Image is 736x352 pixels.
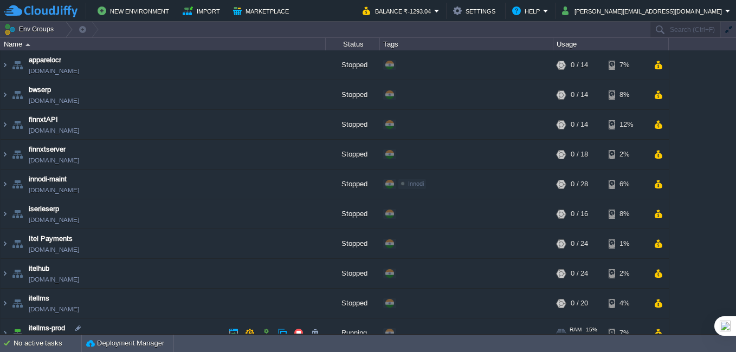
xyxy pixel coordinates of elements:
div: 0 / 24 [571,259,588,288]
img: AMDAwAAAACH5BAEAAAAALAAAAAABAAEAAAICRAEAOw== [25,43,30,46]
button: Import [183,4,223,17]
div: 8% [609,199,644,229]
div: Stopped [326,80,380,109]
span: CPU [570,333,581,340]
div: 0 / 14 [571,50,588,80]
img: AMDAwAAAACH5BAEAAAAALAAAAAABAAEAAAICRAEAOw== [10,289,25,318]
a: [DOMAIN_NAME] [29,304,79,315]
a: [DOMAIN_NAME] [29,95,79,106]
button: New Environment [98,4,172,17]
img: AMDAwAAAACH5BAEAAAAALAAAAAABAAEAAAICRAEAOw== [1,50,9,80]
div: Usage [554,38,668,50]
span: 1% [585,333,596,340]
div: 0 / 20 [571,289,588,318]
img: AMDAwAAAACH5BAEAAAAALAAAAAABAAEAAAICRAEAOw== [1,259,9,288]
a: [DOMAIN_NAME] [29,66,79,76]
button: Settings [453,4,499,17]
div: 0 / 24 [571,229,588,258]
div: 2% [609,140,644,169]
img: AMDAwAAAACH5BAEAAAAALAAAAAABAAEAAAICRAEAOw== [10,318,25,348]
a: [DOMAIN_NAME] [29,274,79,285]
a: itellms-prod [29,323,65,334]
button: Balance ₹-1293.04 [363,4,434,17]
div: Stopped [326,50,380,80]
div: 7% [609,318,644,348]
div: Status [326,38,379,50]
a: bwserp [29,84,51,95]
a: [DOMAIN_NAME] [29,155,79,166]
div: 0 / 14 [571,110,588,139]
div: 0 / 28 [571,170,588,199]
span: Innodi [408,180,424,187]
div: Stopped [326,259,380,288]
a: [DOMAIN_NAME] [29,214,79,225]
a: [DOMAIN_NAME] [29,185,79,195]
div: Stopped [326,140,380,169]
button: Deployment Manager [86,338,164,349]
a: itellms [29,293,49,304]
div: Name [1,38,325,50]
img: AMDAwAAAACH5BAEAAAAALAAAAAABAAEAAAICRAEAOw== [1,170,9,199]
div: Stopped [326,289,380,318]
img: AMDAwAAAACH5BAEAAAAALAAAAAABAAEAAAICRAEAOw== [10,229,25,258]
div: 1% [609,229,644,258]
div: 2% [609,259,644,288]
img: AMDAwAAAACH5BAEAAAAALAAAAAABAAEAAAICRAEAOw== [1,289,9,318]
a: itelhub [29,263,49,274]
div: Stopped [326,110,380,139]
div: Stopped [326,170,380,199]
button: Env Groups [4,22,57,37]
img: CloudJiffy [4,4,78,18]
img: AMDAwAAAACH5BAEAAAAALAAAAAABAAEAAAICRAEAOw== [1,199,9,229]
img: AMDAwAAAACH5BAEAAAAALAAAAAABAAEAAAICRAEAOw== [10,170,25,199]
img: AMDAwAAAACH5BAEAAAAALAAAAAABAAEAAAICRAEAOw== [10,259,25,288]
img: AMDAwAAAACH5BAEAAAAALAAAAAABAAEAAAICRAEAOw== [10,110,25,139]
div: 8% [609,80,644,109]
div: Tags [380,38,553,50]
div: 0 / 14 [571,80,588,109]
img: AMDAwAAAACH5BAEAAAAALAAAAAABAAEAAAICRAEAOw== [1,80,9,109]
div: 7% [609,50,644,80]
a: Itel Payments [29,233,73,244]
img: AMDAwAAAACH5BAEAAAAALAAAAAABAAEAAAICRAEAOw== [10,80,25,109]
iframe: chat widget [690,309,725,341]
div: 0 / 16 [571,199,588,229]
button: Marketplace [233,4,292,17]
a: innodi-maint [29,174,67,185]
img: AMDAwAAAACH5BAEAAAAALAAAAAABAAEAAAICRAEAOw== [10,140,25,169]
div: No active tasks [14,335,81,352]
img: AMDAwAAAACH5BAEAAAAALAAAAAABAAEAAAICRAEAOw== [1,140,9,169]
img: AMDAwAAAACH5BAEAAAAALAAAAAABAAEAAAICRAEAOw== [1,110,9,139]
div: Stopped [326,229,380,258]
img: AMDAwAAAACH5BAEAAAAALAAAAAABAAEAAAICRAEAOw== [1,229,9,258]
img: AMDAwAAAACH5BAEAAAAALAAAAAABAAEAAAICRAEAOw== [1,318,9,348]
div: 0 / 18 [571,140,588,169]
span: RAM [570,327,582,333]
div: Running [326,318,380,348]
a: apparelocr [29,55,61,66]
a: iserieserp [29,204,59,214]
img: AMDAwAAAACH5BAEAAAAALAAAAAABAAEAAAICRAEAOw== [10,50,25,80]
div: 12% [609,110,644,139]
img: AMDAwAAAACH5BAEAAAAALAAAAAABAAEAAAICRAEAOw== [10,199,25,229]
a: finnxtserver [29,144,66,155]
a: [DOMAIN_NAME] [29,244,79,255]
span: 15% [586,327,597,333]
button: [PERSON_NAME][EMAIL_ADDRESS][DOMAIN_NAME] [562,4,725,17]
div: 4% [609,289,644,318]
button: Help [512,4,543,17]
a: [DOMAIN_NAME] [29,125,79,136]
a: finnxtAPI [29,114,58,125]
div: 6% [609,170,644,199]
div: Stopped [326,199,380,229]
